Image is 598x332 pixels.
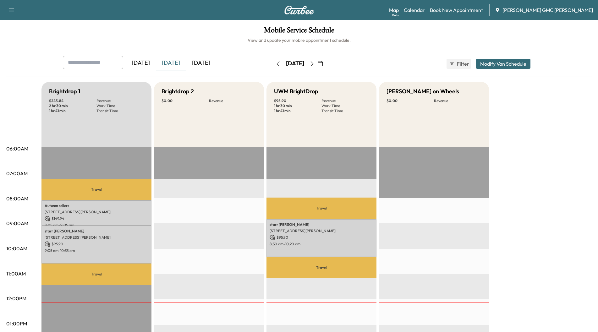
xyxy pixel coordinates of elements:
[6,26,592,37] h1: Mobile Service Schedule
[96,108,144,113] p: Transit Time
[49,87,80,96] h5: Brightdrop 1
[447,59,471,69] button: Filter
[162,87,194,96] h5: Brightdrop 2
[49,103,96,108] p: 2 hr 30 min
[284,6,314,14] img: Curbee Logo
[274,98,321,103] p: $ 95.90
[45,216,148,221] p: $ 149.94
[96,103,144,108] p: Work Time
[41,179,151,200] p: Travel
[6,170,28,177] p: 07:00AM
[266,257,376,278] p: Travel
[45,229,148,234] p: starr [PERSON_NAME]
[41,264,151,285] p: Travel
[270,235,373,240] p: $ 95.90
[6,245,27,252] p: 10:00AM
[321,103,369,108] p: Work Time
[387,98,434,103] p: $ 0.00
[404,6,425,14] a: Calendar
[321,108,369,113] p: Transit Time
[45,210,148,215] p: [STREET_ADDRESS][PERSON_NAME]
[162,98,209,103] p: $ 0.00
[270,242,373,247] p: 8:50 am - 10:20 am
[434,98,481,103] p: Revenue
[45,223,148,228] p: 8:05 am - 9:05 am
[430,6,483,14] a: Book New Appointment
[286,60,304,68] div: [DATE]
[49,108,96,113] p: 1 hr 41 min
[209,98,256,103] p: Revenue
[6,295,26,302] p: 12:00PM
[49,98,96,103] p: $ 245.84
[126,56,156,70] div: [DATE]
[45,235,148,240] p: [STREET_ADDRESS][PERSON_NAME]
[274,108,321,113] p: 1 hr 41 min
[6,220,28,227] p: 09:00AM
[6,320,27,327] p: 01:00PM
[96,98,144,103] p: Revenue
[186,56,216,70] div: [DATE]
[274,87,318,96] h5: UWM BrightDrop
[45,203,148,208] p: Autumn sellers
[6,145,28,152] p: 06:00AM
[6,270,26,277] p: 11:00AM
[321,98,369,103] p: Revenue
[457,60,468,68] span: Filter
[392,13,399,18] div: Beta
[502,6,593,14] span: [PERSON_NAME] GMC [PERSON_NAME]
[266,198,376,219] p: Travel
[274,103,321,108] p: 1 hr 30 min
[45,248,148,253] p: 9:05 am - 10:35 am
[476,59,530,69] button: Modify Van Schedule
[156,56,186,70] div: [DATE]
[389,6,399,14] a: MapBeta
[270,222,373,227] p: starr [PERSON_NAME]
[270,228,373,233] p: [STREET_ADDRESS][PERSON_NAME]
[387,87,459,96] h5: [PERSON_NAME] on Wheels
[45,241,148,247] p: $ 95.90
[6,195,28,202] p: 08:00AM
[6,37,592,43] h6: View and update your mobile appointment schedule.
